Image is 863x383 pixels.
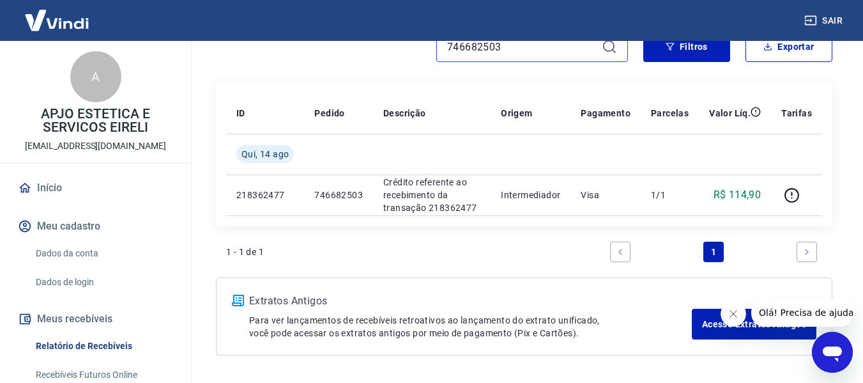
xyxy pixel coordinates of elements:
img: Vindi [15,1,98,40]
p: Para ver lançamentos de recebíveis retroativos ao lançamento do extrato unificado, você pode aces... [249,314,692,340]
iframe: Fechar mensagem [721,301,746,327]
p: Parcelas [651,107,689,120]
p: Origem [501,107,532,120]
p: Pagamento [581,107,630,120]
p: ID [236,107,245,120]
p: 218362477 [236,189,294,201]
p: R$ 114,90 [714,187,761,203]
p: Extratos Antigos [249,293,692,309]
ul: Pagination [605,237,822,267]
a: Acesse Extratos Antigos [692,309,816,340]
p: APJO ESTETICA E SERVICOS EIRELI [10,107,181,134]
button: Filtros [643,31,730,62]
button: Exportar [745,31,832,62]
a: Dados de login [31,269,176,295]
span: Olá! Precisa de ajuda? [8,9,107,19]
a: Dados da conta [31,240,176,267]
p: [EMAIL_ADDRESS][DOMAIN_NAME] [25,139,166,153]
button: Meus recebíveis [15,305,176,333]
p: Intermediador [501,189,560,201]
a: Início [15,174,176,202]
iframe: Botão para abrir a janela de mensagens [812,332,853,373]
button: Sair [802,9,848,33]
input: Busque pelo número do pedido [447,37,597,56]
a: Previous page [610,242,630,262]
div: A [70,51,121,102]
p: Visa [581,189,630,201]
iframe: Mensagem da empresa [751,299,853,327]
p: 1 - 1 de 1 [226,246,264,258]
p: 746682503 [314,189,363,201]
a: Next page [797,242,817,262]
p: Descrição [383,107,426,120]
p: 1/1 [651,189,689,201]
button: Meu cadastro [15,212,176,240]
a: Page 1 is your current page [703,242,724,262]
p: Pedido [314,107,344,120]
p: Valor Líq. [709,107,751,120]
p: Tarifas [781,107,812,120]
a: Relatório de Recebíveis [31,333,176,359]
p: Crédito referente ao recebimento da transação 218362477 [383,176,480,214]
span: Qui, 14 ago [241,148,289,160]
img: ícone [232,295,244,306]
